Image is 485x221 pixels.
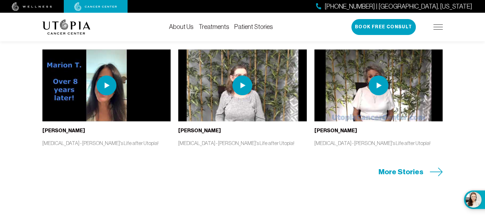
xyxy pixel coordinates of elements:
[378,167,443,177] a: More Stories
[178,140,307,147] p: [MEDICAL_DATA] - [PERSON_NAME]'s Life after Utopia!
[325,2,472,11] span: [PHONE_NUMBER] | [GEOGRAPHIC_DATA], [US_STATE]
[178,128,221,134] b: [PERSON_NAME]
[199,23,229,30] a: Treatments
[314,140,443,147] p: [MEDICAL_DATA] - [PERSON_NAME]'s Life after Utopia!
[12,2,52,11] img: wellness
[42,50,171,121] img: thumbnail
[433,24,443,30] img: icon-hamburger
[97,76,116,95] img: play icon
[42,128,85,134] b: [PERSON_NAME]
[351,19,416,35] button: Book Free Consult
[178,50,307,121] img: thumbnail
[314,50,443,121] img: thumbnail
[169,23,194,30] a: About Us
[314,128,357,134] b: [PERSON_NAME]
[42,140,171,147] p: [MEDICAL_DATA] - [PERSON_NAME]'s Life after Utopia!
[42,19,91,35] img: logo
[378,167,423,177] span: More Stories
[232,76,252,95] img: play icon
[316,2,472,11] a: [PHONE_NUMBER] | [GEOGRAPHIC_DATA], [US_STATE]
[74,2,117,11] img: cancer center
[234,23,273,30] a: Patient Stories
[369,76,388,95] img: play icon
